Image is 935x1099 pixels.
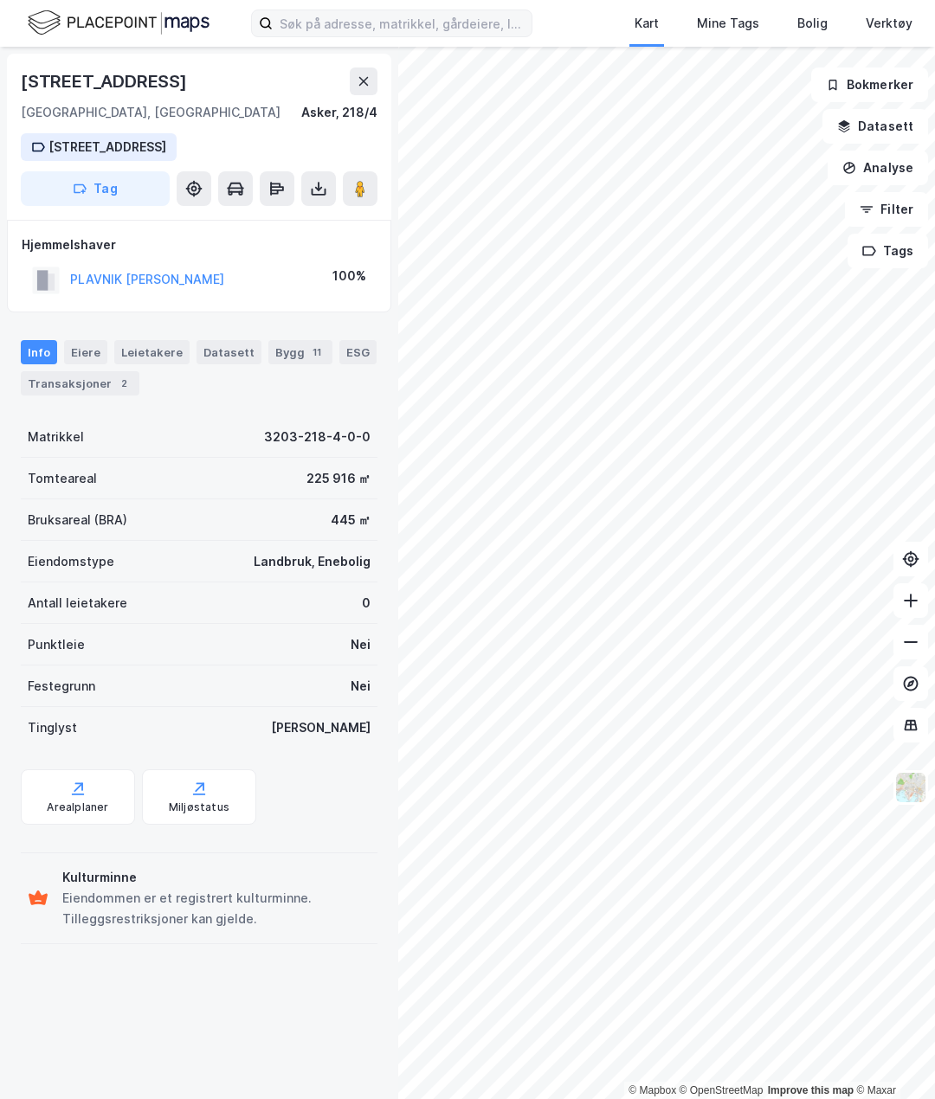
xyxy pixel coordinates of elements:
[828,151,928,185] button: Analyse
[848,234,928,268] button: Tags
[362,593,371,614] div: 0
[28,634,85,655] div: Punktleie
[21,371,139,395] div: Transaksjoner
[64,340,107,364] div: Eiere
[768,1084,854,1096] a: Improve this map
[28,510,127,530] div: Bruksareal (BRA)
[48,137,166,157] div: [STREET_ADDRESS]
[697,13,759,34] div: Mine Tags
[28,8,210,38] img: logo.f888ab2527a4732fd821a326f86c7f29.svg
[268,340,332,364] div: Bygg
[197,340,261,364] div: Datasett
[351,634,371,655] div: Nei
[629,1084,676,1096] a: Mapbox
[273,10,532,36] input: Søk på adresse, matrikkel, gårdeiere, leietakere eller personer
[169,800,229,814] div: Miljøstatus
[115,375,132,392] div: 2
[866,13,912,34] div: Verktøy
[306,468,371,489] div: 225 916 ㎡
[62,867,371,888] div: Kulturminne
[271,717,371,738] div: [PERSON_NAME]
[848,1016,935,1099] div: Kontrollprogram for chat
[894,771,927,804] img: Z
[254,551,371,572] div: Landbruk, Enebolig
[28,717,77,738] div: Tinglyst
[28,468,97,489] div: Tomteareal
[28,427,84,447] div: Matrikkel
[822,109,928,144] button: Datasett
[635,13,659,34] div: Kart
[21,171,170,206] button: Tag
[22,235,377,255] div: Hjemmelshaver
[28,551,114,572] div: Eiendomstype
[797,13,828,34] div: Bolig
[848,1016,935,1099] iframe: Chat Widget
[351,676,371,697] div: Nei
[332,266,366,286] div: 100%
[680,1084,764,1096] a: OpenStreetMap
[28,676,95,697] div: Festegrunn
[308,344,326,361] div: 11
[301,102,377,123] div: Asker, 218/4
[47,800,108,814] div: Arealplaner
[21,340,57,364] div: Info
[339,340,377,364] div: ESG
[845,192,928,227] button: Filter
[331,510,371,530] div: 445 ㎡
[28,593,127,614] div: Antall leietakere
[114,340,190,364] div: Leietakere
[811,67,928,102] button: Bokmerker
[62,888,371,929] div: Eiendommen er et registrert kulturminne. Tilleggsrestriksjoner kan gjelde.
[21,67,190,95] div: [STREET_ADDRESS]
[21,102,280,123] div: [GEOGRAPHIC_DATA], [GEOGRAPHIC_DATA]
[264,427,371,447] div: 3203-218-4-0-0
